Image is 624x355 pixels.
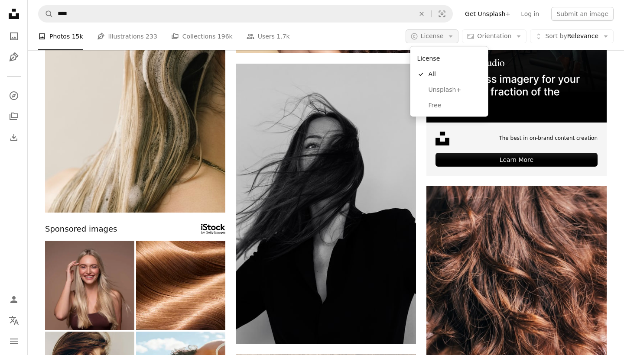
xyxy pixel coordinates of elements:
[414,50,485,67] div: License
[406,29,459,43] button: License
[462,29,526,43] button: Orientation
[429,85,481,94] span: Unsplash+
[421,32,444,39] span: License
[429,101,481,110] span: Free
[429,70,481,79] span: All
[410,47,488,117] div: License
